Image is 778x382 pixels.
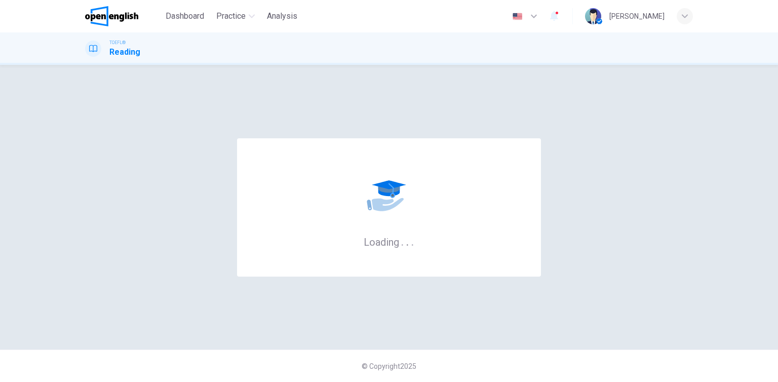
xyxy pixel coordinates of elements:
[401,233,404,249] h6: .
[267,10,297,22] span: Analysis
[212,7,259,25] button: Practice
[109,39,126,46] span: TOEFL®
[166,10,204,22] span: Dashboard
[411,233,414,249] h6: .
[585,8,601,24] img: Profile picture
[85,6,162,26] a: OpenEnglish logo
[85,6,138,26] img: OpenEnglish logo
[216,10,246,22] span: Practice
[364,235,414,248] h6: Loading
[263,7,301,25] button: Analysis
[362,362,416,370] span: © Copyright 2025
[406,233,409,249] h6: .
[109,46,140,58] h1: Reading
[162,7,208,25] button: Dashboard
[609,10,665,22] div: [PERSON_NAME]
[511,13,524,20] img: en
